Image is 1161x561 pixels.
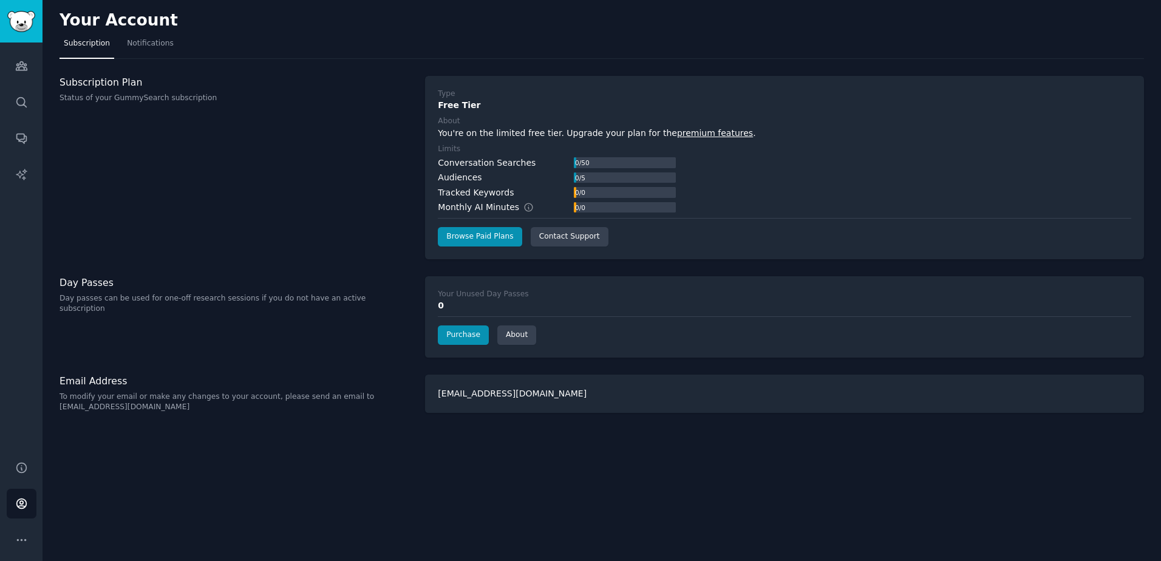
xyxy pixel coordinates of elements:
[497,325,536,345] a: About
[438,157,536,169] div: Conversation Searches
[438,89,455,100] div: Type
[438,116,460,127] div: About
[438,127,1131,140] div: You're on the limited free tier. Upgrade your plan for the .
[574,202,586,213] div: 0 / 0
[438,99,1131,112] div: Free Tier
[60,93,412,104] p: Status of your GummySearch subscription
[60,293,412,314] p: Day passes can be used for one-off research sessions if you do not have an active subscription
[438,186,514,199] div: Tracked Keywords
[60,34,114,59] a: Subscription
[531,227,608,246] a: Contact Support
[438,325,489,345] a: Purchase
[574,172,586,183] div: 0 / 5
[438,144,460,155] div: Limits
[677,128,753,138] a: premium features
[438,171,482,184] div: Audiences
[425,375,1144,413] div: [EMAIL_ADDRESS][DOMAIN_NAME]
[438,201,546,214] div: Monthly AI Minutes
[574,187,586,198] div: 0 / 0
[60,375,412,387] h3: Email Address
[438,227,522,246] a: Browse Paid Plans
[60,11,178,30] h2: Your Account
[574,157,590,168] div: 0 / 50
[127,38,174,49] span: Notifications
[64,38,110,49] span: Subscription
[60,76,412,89] h3: Subscription Plan
[60,276,412,289] h3: Day Passes
[438,299,1131,312] div: 0
[60,392,412,413] p: To modify your email or make any changes to your account, please send an email to [EMAIL_ADDRESS]...
[123,34,178,59] a: Notifications
[438,289,528,300] div: Your Unused Day Passes
[7,11,35,32] img: GummySearch logo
